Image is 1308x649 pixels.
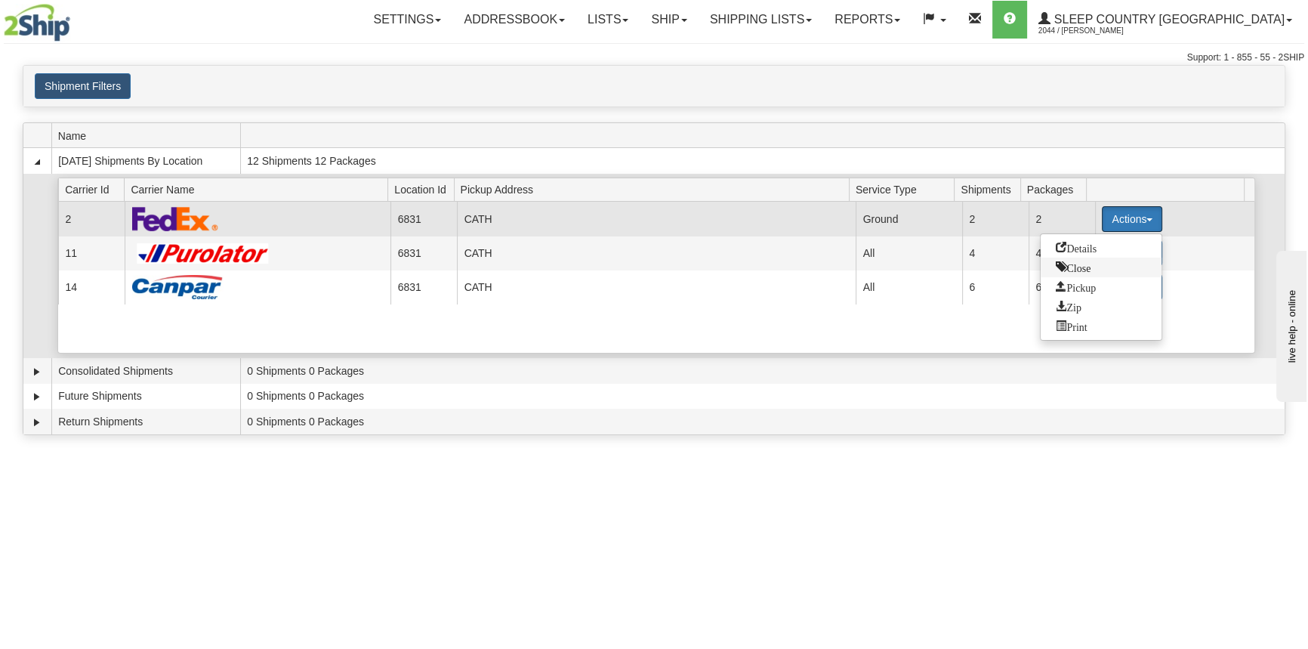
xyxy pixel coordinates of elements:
button: Shipment Filters [35,73,131,99]
img: logo2044.jpg [4,4,70,42]
td: 0 Shipments 0 Packages [240,384,1285,409]
div: live help - online [11,13,140,24]
span: Service Type [856,178,955,201]
span: Name [58,124,240,147]
td: 4 [1029,236,1095,270]
img: Canpar [132,275,223,299]
a: Expand [29,364,45,379]
a: Go to Details view [1041,238,1161,258]
span: Location Id [394,178,454,201]
a: Shipping lists [699,1,823,39]
td: 12 Shipments 12 Packages [240,148,1285,174]
td: All [856,270,962,304]
span: Carrier Name [131,178,387,201]
a: Settings [362,1,452,39]
span: Zip [1056,301,1081,311]
td: 2 [1029,202,1095,236]
a: Request a carrier pickup [1041,277,1161,297]
a: Reports [823,1,912,39]
span: 2044 / [PERSON_NAME] [1038,23,1152,39]
td: Consolidated Shipments [51,358,240,384]
a: Addressbook [452,1,576,39]
td: 0 Shipments 0 Packages [240,409,1285,434]
td: 6 [962,270,1029,304]
td: Ground [856,202,962,236]
td: 11 [58,236,125,270]
td: 2 [962,202,1029,236]
td: 0 Shipments 0 Packages [240,358,1285,384]
a: Close this group [1041,258,1161,277]
td: 6831 [390,236,457,270]
div: Support: 1 - 855 - 55 - 2SHIP [4,51,1304,64]
span: Pickup [1056,281,1096,292]
a: Expand [29,415,45,430]
span: Packages [1027,178,1087,201]
span: Details [1056,242,1097,252]
a: Collapse [29,154,45,169]
td: All [856,236,962,270]
span: Carrier Id [65,178,125,201]
a: Lists [576,1,640,39]
td: 4 [962,236,1029,270]
img: Purolator [132,243,275,264]
button: Actions [1102,206,1162,232]
td: 6831 [390,270,457,304]
td: 6831 [390,202,457,236]
td: 2 [58,202,125,236]
a: Print or Download All Shipping Documents in one file [1041,317,1161,336]
iframe: chat widget [1273,247,1306,401]
span: Close [1056,261,1091,272]
td: [DATE] Shipments By Location [51,148,240,174]
img: FedEx Express® [132,206,219,231]
span: Pickup Address [461,178,850,201]
a: Expand [29,389,45,404]
td: Return Shipments [51,409,240,434]
td: Future Shipments [51,384,240,409]
a: Sleep Country [GEOGRAPHIC_DATA] 2044 / [PERSON_NAME] [1027,1,1303,39]
td: CATH [457,236,856,270]
td: 6 [1029,270,1095,304]
a: Ship [640,1,698,39]
a: Zip and Download All Shipping Documents [1041,297,1161,317]
span: Sleep Country [GEOGRAPHIC_DATA] [1050,13,1285,26]
td: 14 [58,270,125,304]
span: Print [1056,320,1087,331]
span: Shipments [961,178,1020,201]
td: CATH [457,202,856,236]
td: CATH [457,270,856,304]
